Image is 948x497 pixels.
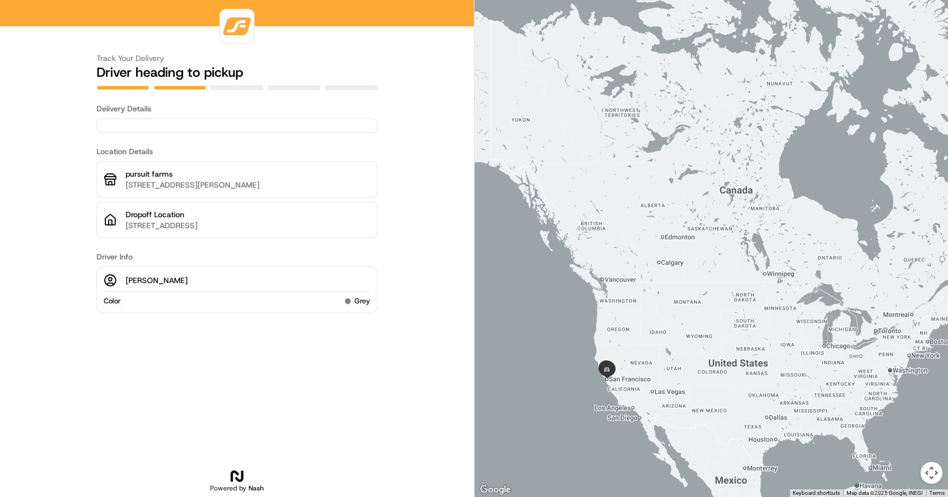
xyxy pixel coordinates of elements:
h3: Driver Info [97,251,377,262]
img: Google [477,483,513,497]
p: [STREET_ADDRESS][PERSON_NAME] [126,179,370,190]
p: [STREET_ADDRESS] [126,220,370,231]
p: pursuit farms [126,168,370,179]
h3: Location Details [97,146,377,157]
span: Color [104,296,121,306]
h3: Track Your Delivery [97,53,377,64]
button: Keyboard shortcuts [793,489,840,497]
h2: Driver heading to pickup [97,64,377,81]
h2: Powered by [210,484,264,493]
p: [PERSON_NAME] [126,275,188,286]
img: logo-public_tracking_screen-VNDR-1688417501853.png [222,12,252,41]
h3: Delivery Details [97,103,377,114]
button: Map camera controls [921,462,943,484]
span: grey [354,296,370,306]
a: Terms (opens in new tab) [929,490,945,496]
span: Map data ©2025 Google, INEGI [847,490,923,496]
span: Nash [249,484,264,493]
a: Open this area in Google Maps (opens a new window) [477,483,513,497]
p: Dropoff Location [126,209,370,220]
